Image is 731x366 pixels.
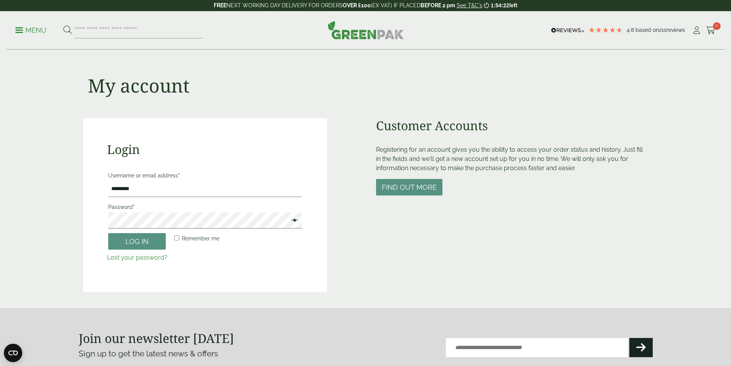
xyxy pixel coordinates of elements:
[107,142,303,157] h2: Login
[551,28,584,33] img: REVIEWS.io
[706,26,716,34] i: Cart
[15,26,46,35] p: Menu
[79,348,337,360] p: Sign up to get the latest news & offers
[713,22,721,30] span: 0
[457,2,482,8] a: See T&C's
[88,75,190,97] h1: My account
[376,184,442,191] a: Find out more
[692,26,701,34] i: My Account
[659,27,666,33] span: 211
[174,235,179,240] input: Remember me
[588,26,623,33] div: 4.79 Stars
[214,2,226,8] strong: FREE
[666,27,685,33] span: reviews
[421,2,455,8] strong: BEFORE 2 pm
[491,2,509,8] span: 1:54:22
[108,202,302,212] label: Password
[376,145,648,173] p: Registering for an account gives you the ability to access your order status and history. Just fi...
[328,21,404,39] img: GreenPak Supplies
[182,235,219,242] span: Remember me
[15,26,46,33] a: Menu
[627,27,635,33] span: 4.8
[4,344,22,362] button: Open CMP widget
[509,2,517,8] span: left
[79,330,234,346] strong: Join our newsletter [DATE]
[343,2,371,8] strong: OVER £100
[376,118,648,133] h2: Customer Accounts
[108,170,302,181] label: Username or email address
[107,254,167,261] a: Lost your password?
[706,25,716,36] a: 0
[376,179,442,195] button: Find out more
[108,233,166,250] button: Log in
[635,27,659,33] span: Based on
